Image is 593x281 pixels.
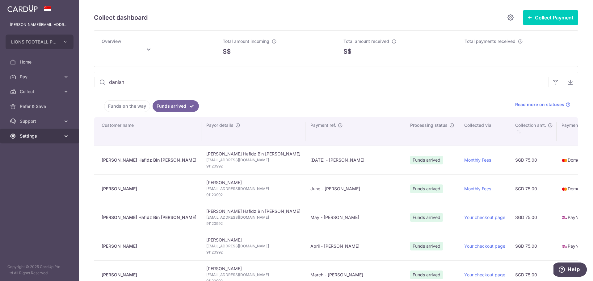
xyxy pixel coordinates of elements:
[102,272,196,278] div: [PERSON_NAME]
[206,157,301,163] span: [EMAIL_ADDRESS][DOMAIN_NAME]
[561,157,568,163] img: mastercard-sm-87a3fd1e0bddd137fecb07648320f44c262e2538e7db6024463105ddbc961eb2.png
[305,203,405,232] td: May - [PERSON_NAME]
[206,186,301,192] span: [EMAIL_ADDRESS][DOMAIN_NAME]
[201,174,305,203] td: [PERSON_NAME]
[561,186,568,192] img: mastercard-sm-87a3fd1e0bddd137fecb07648320f44c262e2538e7db6024463105ddbc961eb2.png
[206,192,301,198] span: 91120992
[305,117,405,146] th: Payment ref.
[305,146,405,174] td: [DATE] - [PERSON_NAME]
[14,4,27,10] span: Help
[553,262,587,278] iframe: Opens a widget where you can find more information
[11,39,57,45] span: LIONS FOOTBALL PTE. LTD.
[223,47,231,56] span: S$
[310,122,336,128] span: Payment ref.
[206,243,301,249] span: [EMAIL_ADDRESS][DOMAIN_NAME]
[410,122,448,128] span: Processing status
[153,100,199,112] a: Funds arrived
[102,243,196,249] div: [PERSON_NAME]
[464,186,491,191] a: Monthly Fees
[223,39,269,44] span: Total amount incoming
[102,39,121,44] span: Overview
[343,39,389,44] span: Total amount received
[6,35,74,49] button: LIONS FOOTBALL PTE. LTD.
[459,117,510,146] th: Collected via
[410,213,443,222] span: Funds arrived
[405,117,459,146] th: Processing status
[465,39,515,44] span: Total payments received
[515,122,546,128] span: Collection amt.
[206,272,301,278] span: [EMAIL_ADDRESS][DOMAIN_NAME]
[343,47,351,56] span: S$
[206,122,233,128] span: Payor details
[102,186,196,192] div: [PERSON_NAME]
[515,101,564,108] span: Read more on statuses
[201,203,305,232] td: [PERSON_NAME] Hafidz Bin [PERSON_NAME]
[102,214,196,221] div: [PERSON_NAME] Hafidz Bin [PERSON_NAME]
[523,10,578,25] button: Collect Payment
[94,13,148,23] h5: Collect dashboard
[464,157,491,163] a: Monthly Fees
[102,157,196,163] div: [PERSON_NAME] Hafidz Bin [PERSON_NAME]
[510,232,557,260] td: SGD 75.00
[410,242,443,250] span: Funds arrived
[464,272,505,277] a: Your checkout page
[20,74,61,80] span: Pay
[515,101,570,108] a: Read more on statuses
[94,72,548,92] input: Search
[305,232,405,260] td: April - [PERSON_NAME]
[20,103,61,110] span: Refer & Save
[410,271,443,279] span: Funds arrived
[201,232,305,260] td: [PERSON_NAME]
[510,174,557,203] td: SGD 75.00
[510,146,557,174] td: SGD 75.00
[20,89,61,95] span: Collect
[561,243,568,250] img: paynow-md-4fe65508ce96feda548756c5ee0e473c78d4820b8ea51387c6e4ad89e58a5e61.png
[305,174,405,203] td: June - [PERSON_NAME]
[464,243,505,249] a: Your checkout page
[510,203,557,232] td: SGD 75.00
[410,184,443,193] span: Funds arrived
[510,117,557,146] th: Collection amt. : activate to sort column ascending
[206,221,301,227] span: 91120992
[206,214,301,221] span: [EMAIL_ADDRESS][DOMAIN_NAME]
[206,163,301,169] span: 91120992
[410,156,443,164] span: Funds arrived
[201,117,305,146] th: Payor details
[104,100,150,112] a: Funds on the way
[94,117,201,146] th: Customer name
[201,146,305,174] td: [PERSON_NAME] Hafidz Bin [PERSON_NAME]
[20,133,61,139] span: Settings
[561,215,568,221] img: paynow-md-4fe65508ce96feda548756c5ee0e473c78d4820b8ea51387c6e4ad89e58a5e61.png
[20,118,61,124] span: Support
[7,5,38,12] img: CardUp
[464,215,505,220] a: Your checkout page
[20,59,61,65] span: Home
[10,22,69,28] p: [PERSON_NAME][EMAIL_ADDRESS][DOMAIN_NAME]
[206,249,301,255] span: 91120992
